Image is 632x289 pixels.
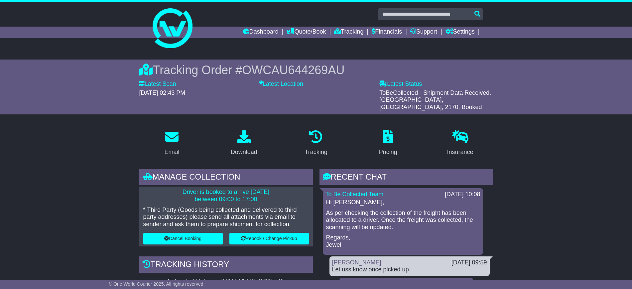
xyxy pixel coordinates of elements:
[375,128,402,159] a: Pricing
[160,128,184,159] a: Email
[319,169,493,187] div: RECENT CHAT
[379,80,422,88] label: Latest Status
[445,27,475,38] a: Settings
[143,207,309,228] p: * Third Party (Goods being collected and delivered to third party addresses) please send all atta...
[379,148,397,157] div: Pricing
[326,210,480,231] p: As per checking the collection of the freight has been allocated to a driver. Once the freight wa...
[332,266,487,273] div: Let uss know once picked up
[109,281,205,287] span: © One World Courier 2025. All rights reserved.
[139,278,313,285] div: Estimated Delivery -
[242,63,344,77] span: OWCAU644269AU
[445,191,480,198] div: [DATE] 10:08
[443,128,478,159] a: Insurance
[372,27,402,38] a: Financials
[164,148,179,157] div: Email
[139,80,176,88] label: Latest Scan
[139,256,313,274] div: Tracking history
[332,259,381,266] a: [PERSON_NAME]
[259,80,303,88] label: Latest Location
[410,27,437,38] a: Support
[451,259,487,266] div: [DATE] 09:59
[139,63,493,77] div: Tracking Order #
[139,169,313,187] div: Manage collection
[287,27,326,38] a: Quote/Book
[300,128,331,159] a: Tracking
[447,148,473,157] div: Insurance
[143,189,309,203] p: Driver is booked to arrive [DATE] between 09:00 to 17:00
[229,233,309,244] button: Rebook / Change Pickup
[305,148,327,157] div: Tracking
[143,233,223,244] button: Cancel Booking
[231,148,257,157] div: Download
[334,27,363,38] a: Tracking
[326,234,480,248] p: Regards, Jewel
[221,278,284,285] div: [DATE] 17:00 (GMT +9)
[379,89,491,110] span: ToBeCollected - Shipment Data Received. [GEOGRAPHIC_DATA], [GEOGRAPHIC_DATA], 2170. Booked
[226,128,262,159] a: Download
[243,27,279,38] a: Dashboard
[325,191,384,198] a: To Be Collected Team
[326,199,480,206] p: Hi [PERSON_NAME],
[139,89,186,96] span: [DATE] 02:43 PM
